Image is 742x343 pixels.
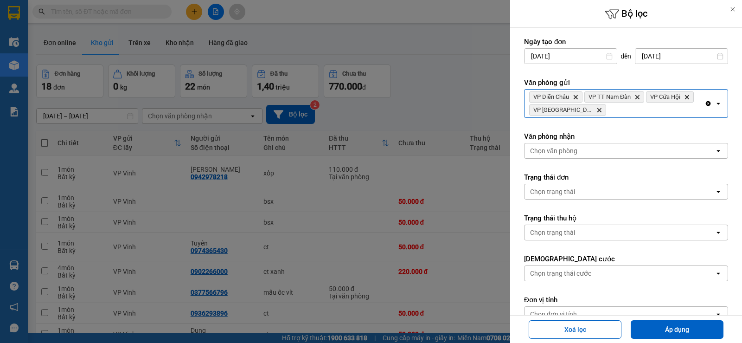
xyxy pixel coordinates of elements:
svg: Clear all [704,100,712,107]
span: VP TT Nam Đàn [588,93,631,101]
svg: Delete [684,94,690,100]
input: Select a date. [525,49,617,64]
span: VP Cửa Hội [650,93,680,101]
span: đến [621,52,632,61]
input: Selected VP Diễn Châu, VP TT Nam Đàn, VP Cửa Hội, VP Cầu Yên Xuân. [608,105,609,115]
div: Chọn trạng thái [530,187,575,196]
label: [DEMOGRAPHIC_DATA] cước [524,254,728,264]
h6: Bộ lọc [510,7,742,21]
span: VP TT Nam Đàn, close by backspace [584,91,644,103]
span: VP Diễn Châu, close by backspace [529,91,582,103]
label: Văn phòng gửi [524,78,728,87]
span: VP Diễn Châu [533,93,569,101]
div: Chọn đơn vị tính [530,310,577,319]
label: Trạng thái đơn [524,173,728,182]
span: VP Cửa Hội, close by backspace [646,91,694,103]
svg: open [715,229,722,236]
input: Select a date. [635,49,728,64]
button: Xoá lọc [529,320,621,339]
div: Chọn trạng thái [530,228,575,237]
label: Trạng thái thu hộ [524,214,728,223]
label: Ngày tạo đơn [524,37,728,46]
svg: open [715,147,722,155]
svg: Delete [634,94,640,100]
label: Đơn vị tính [524,295,728,304]
span: VP Cầu Yên Xuân [533,106,593,114]
span: VP Cầu Yên Xuân, close by backspace [529,104,606,116]
svg: open [715,188,722,195]
label: Văn phòng nhận [524,132,728,141]
svg: Delete [573,94,578,100]
svg: open [715,100,722,107]
div: Chọn trạng thái cước [530,269,591,278]
button: Áp dụng [631,320,723,339]
div: Chọn văn phòng [530,146,577,155]
svg: Delete [596,107,602,113]
svg: open [715,270,722,277]
svg: open [715,311,722,318]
